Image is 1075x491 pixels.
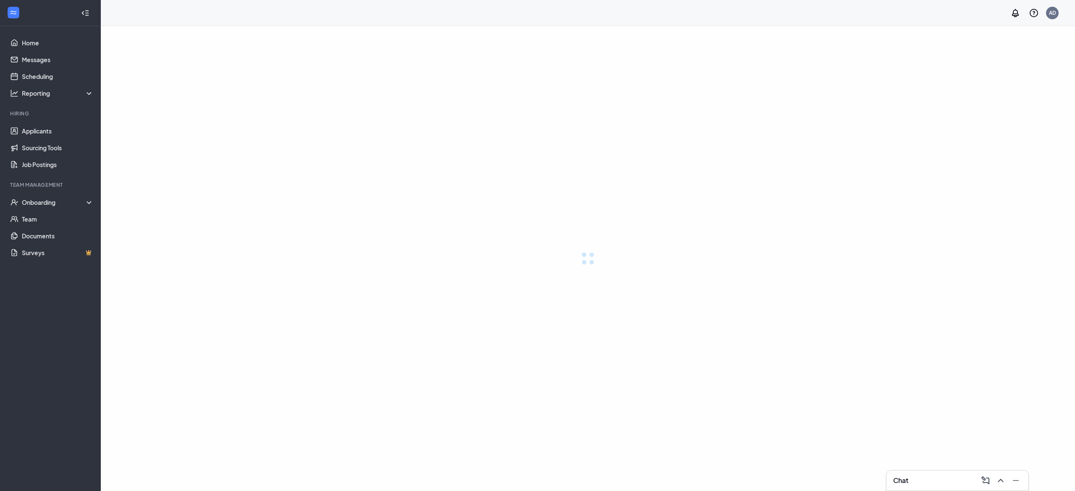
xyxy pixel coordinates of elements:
button: ComposeMessage [978,474,991,487]
div: Onboarding [22,198,94,206]
button: Minimize [1008,474,1022,487]
svg: UserCheck [10,198,18,206]
svg: ChevronUp [996,475,1006,486]
a: Team [22,211,94,227]
a: SurveysCrown [22,244,94,261]
a: Documents [22,227,94,244]
svg: ComposeMessage [981,475,991,486]
svg: QuestionInfo [1029,8,1039,18]
a: Sourcing Tools [22,139,94,156]
a: Applicants [22,123,94,139]
svg: Minimize [1011,475,1021,486]
svg: WorkstreamLogo [9,8,18,17]
a: Messages [22,51,94,68]
svg: Notifications [1010,8,1020,18]
div: Hiring [10,110,92,117]
svg: Collapse [81,9,89,17]
a: Job Postings [22,156,94,173]
svg: Analysis [10,89,18,97]
div: Team Management [10,181,92,188]
h3: Chat [893,476,908,485]
div: AD [1049,9,1056,16]
button: ChevronUp [993,474,1007,487]
a: Scheduling [22,68,94,85]
a: Home [22,34,94,51]
div: Reporting [22,89,94,97]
